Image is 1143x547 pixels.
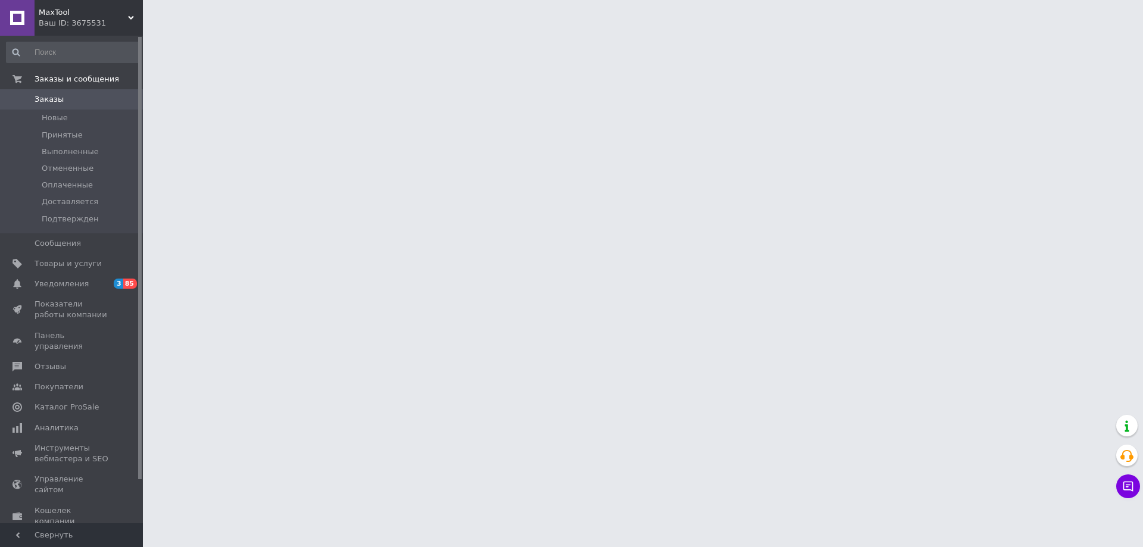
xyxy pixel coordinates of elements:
[42,214,98,224] span: Подтвержден
[35,299,110,320] span: Показатели работы компании
[35,279,89,289] span: Уведомления
[42,163,93,174] span: Отмененные
[35,382,83,392] span: Покупатели
[42,196,98,207] span: Доставляется
[35,361,66,372] span: Отзывы
[114,279,123,289] span: 3
[123,279,137,289] span: 85
[42,130,83,140] span: Принятые
[42,180,93,190] span: Оплаченные
[42,146,99,157] span: Выполненные
[35,330,110,352] span: Панель управления
[35,94,64,105] span: Заказы
[35,258,102,269] span: Товары и услуги
[35,443,110,464] span: Инструменты вебмастера и SEO
[35,423,79,433] span: Аналитика
[35,238,81,249] span: Сообщения
[35,74,119,85] span: Заказы и сообщения
[6,42,140,63] input: Поиск
[42,112,68,123] span: Новые
[39,7,128,18] span: MaxTool
[35,402,99,412] span: Каталог ProSale
[39,18,143,29] div: Ваш ID: 3675531
[35,505,110,527] span: Кошелек компании
[1116,474,1140,498] button: Чат с покупателем
[35,474,110,495] span: Управление сайтом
